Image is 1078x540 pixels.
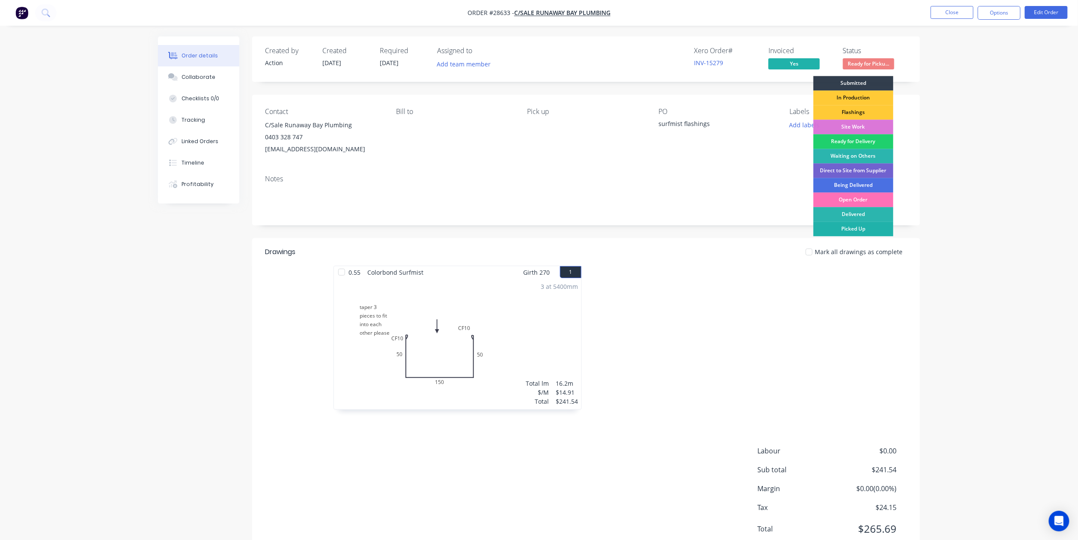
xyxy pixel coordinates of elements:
span: Total [757,524,834,534]
button: Edit Order [1025,6,1068,19]
div: Total [526,397,549,406]
div: Invoiced [768,47,833,55]
button: Tracking [158,109,239,131]
button: Timeline [158,152,239,174]
div: Open Intercom Messenger [1049,511,1069,531]
span: Yes [768,58,820,69]
div: $241.54 [556,397,578,406]
span: $265.69 [834,521,897,537]
button: Add team member [432,58,495,70]
div: 16.2m [556,379,578,388]
span: Sub total [757,465,834,475]
span: [DATE] [322,59,341,67]
button: Order details [158,45,239,66]
div: Linked Orders [182,138,219,145]
span: 0.55 [345,266,364,279]
div: Xero Order # [694,47,758,55]
div: Contact [265,108,382,116]
div: Notes [265,175,907,183]
div: Bill to [396,108,513,116]
div: Flashings [813,105,893,120]
button: Options [978,6,1021,20]
div: Timeline [182,159,205,167]
button: Collaborate [158,66,239,88]
div: Checklists 0/0 [182,95,220,102]
div: Assigned to [437,47,523,55]
span: Margin [757,483,834,494]
a: C/Sale Runaway Bay Plumbing [514,9,610,17]
button: Ready for Picku... [843,58,894,71]
button: Linked Orders [158,131,239,152]
div: PO [658,108,776,116]
span: $241.54 [834,465,897,475]
div: Created [322,47,369,55]
div: $/M [526,388,549,397]
span: Ready for Picku... [843,58,894,69]
div: Action [265,58,312,67]
div: Waiting on Others [813,149,893,163]
button: Close [931,6,974,19]
div: C/Sale Runaway Bay Plumbing0403 328 747[EMAIL_ADDRESS][DOMAIN_NAME] [265,119,382,155]
div: $14.91 [556,388,578,397]
div: Site Work [813,120,893,134]
div: Pick up [527,108,645,116]
div: taper 3pieces to fitinto eachother pleaseCF1050150CF10503 at 5400mmTotal lm$/MTotal16.2m$14.91$24... [334,279,581,409]
button: Profitability [158,174,239,195]
div: Total lm [526,379,549,388]
div: 3 at 5400mm [541,282,578,291]
div: In Production [813,90,893,105]
div: Collaborate [182,73,216,81]
div: Order details [182,52,218,60]
div: Submitted [813,76,893,90]
div: Profitability [182,180,214,188]
div: Picked Up [813,222,893,236]
span: Order #28633 - [468,9,514,17]
div: Being Delivered [813,178,893,192]
div: Labels [790,108,907,116]
span: Colorbond Surfmist [364,266,427,279]
div: [EMAIL_ADDRESS][DOMAIN_NAME] [265,143,382,155]
span: Girth 270 [523,266,550,279]
div: Required [380,47,427,55]
div: C/Sale Runaway Bay Plumbing [265,119,382,131]
div: Status [843,47,907,55]
span: Labour [757,446,834,456]
span: $0.00 ( 0.00 %) [834,483,897,494]
div: surfmist flashings [658,119,765,131]
img: Factory [15,6,28,19]
div: Open Order [813,192,893,207]
div: Tracking [182,116,205,124]
div: 0403 328 747 [265,131,382,143]
button: 1 [560,266,581,278]
div: Created by [265,47,312,55]
div: Ready for Delivery [813,134,893,149]
div: Delivered [813,207,893,222]
a: INV-15279 [694,59,723,67]
div: Drawings [265,247,295,257]
button: Add team member [437,58,495,70]
span: $24.15 [834,502,897,513]
button: Checklists 0/0 [158,88,239,109]
span: $0.00 [834,446,897,456]
span: Tax [757,502,834,513]
div: Direct to Site from Supplier [813,163,893,178]
span: [DATE] [380,59,399,67]
button: Add labels [785,119,824,131]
